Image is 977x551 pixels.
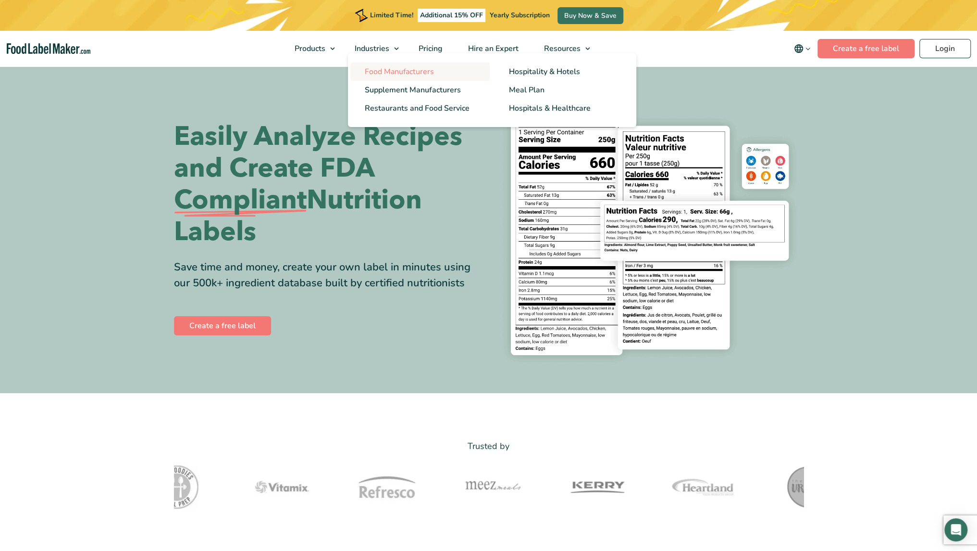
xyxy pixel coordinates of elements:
[174,316,271,335] a: Create a free label
[342,31,404,66] a: Industries
[456,31,529,66] a: Hire an Expert
[350,63,490,81] a: Food Manufacturers
[509,103,591,114] span: Hospitals & Healthcare
[174,184,307,216] span: Compliant
[490,11,550,20] span: Yearly Subscription
[541,43,581,54] span: Resources
[817,39,915,58] a: Create a free label
[944,518,967,541] div: Open Intercom Messenger
[365,66,434,77] span: Food Manufacturers
[418,9,485,22] span: Additional 15% OFF
[174,121,482,248] h1: Easily Analyze Recipes and Create FDA Nutrition Labels
[495,99,634,117] a: Hospitals & Healthcare
[174,259,482,291] div: Save time and money, create your own label in minutes using our 500k+ ingredient database built b...
[557,7,623,24] a: Buy Now & Save
[509,85,544,95] span: Meal Plan
[352,43,390,54] span: Industries
[292,43,326,54] span: Products
[282,31,340,66] a: Products
[465,43,519,54] span: Hire an Expert
[495,81,634,99] a: Meal Plan
[509,66,580,77] span: Hospitality & Hotels
[532,31,595,66] a: Resources
[350,81,490,99] a: Supplement Manufacturers
[919,39,971,58] a: Login
[350,99,490,117] a: Restaurants and Food Service
[495,63,634,81] a: Hospitality & Hotels
[370,11,413,20] span: Limited Time!
[406,31,453,66] a: Pricing
[365,85,461,95] span: Supplement Manufacturers
[365,103,470,114] span: Restaurants and Food Service
[174,439,804,453] p: Trusted by
[416,43,444,54] span: Pricing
